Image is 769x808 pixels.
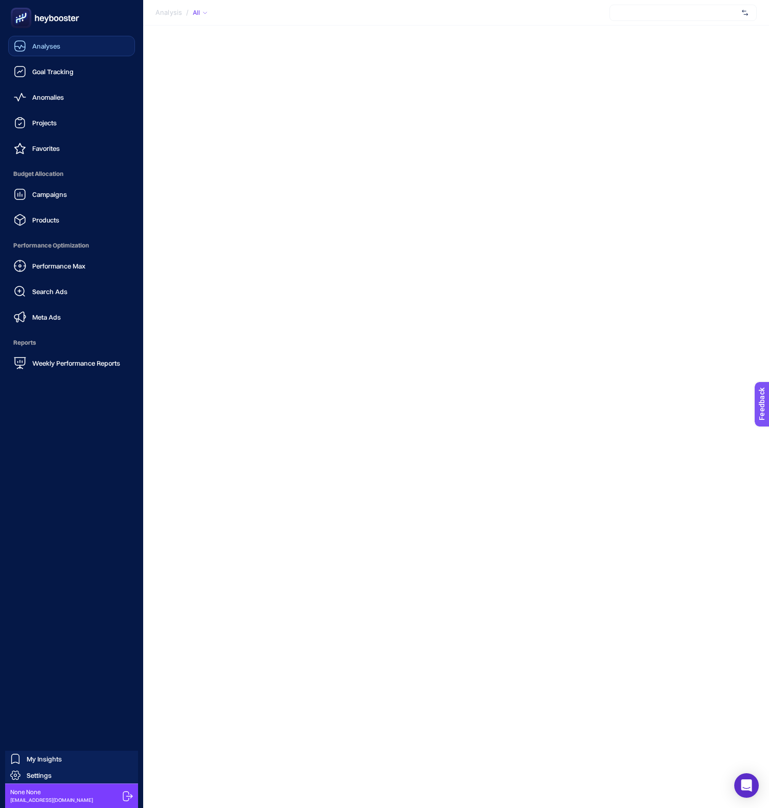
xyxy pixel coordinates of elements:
[8,256,135,276] a: Performance Max
[8,210,135,230] a: Products
[734,773,759,798] div: Open Intercom Messenger
[8,307,135,327] a: Meta Ads
[10,788,93,796] span: None None
[6,3,39,11] span: Feedback
[8,138,135,159] a: Favorites
[10,796,93,804] span: [EMAIL_ADDRESS][DOMAIN_NAME]
[8,353,135,373] a: Weekly Performance Reports
[32,144,60,152] span: Favorites
[32,68,74,76] span: Goal Tracking
[186,8,189,16] span: /
[8,87,135,107] a: Anomalies
[32,190,67,198] span: Campaigns
[27,771,52,779] span: Settings
[8,113,135,133] a: Projects
[32,313,61,321] span: Meta Ads
[8,332,135,353] span: Reports
[5,767,138,783] a: Settings
[8,164,135,184] span: Budget Allocation
[8,36,135,56] a: Analyses
[155,9,182,17] span: Analysis
[8,235,135,256] span: Performance Optimization
[32,42,60,50] span: Analyses
[193,9,207,17] div: All
[32,262,85,270] span: Performance Max
[32,93,64,101] span: Anomalies
[32,287,67,296] span: Search Ads
[32,359,120,367] span: Weekly Performance Reports
[5,751,138,767] a: My Insights
[32,119,57,127] span: Projects
[8,281,135,302] a: Search Ads
[742,8,748,18] img: svg%3e
[27,755,62,763] span: My Insights
[8,184,135,205] a: Campaigns
[8,61,135,82] a: Goal Tracking
[32,216,59,224] span: Products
